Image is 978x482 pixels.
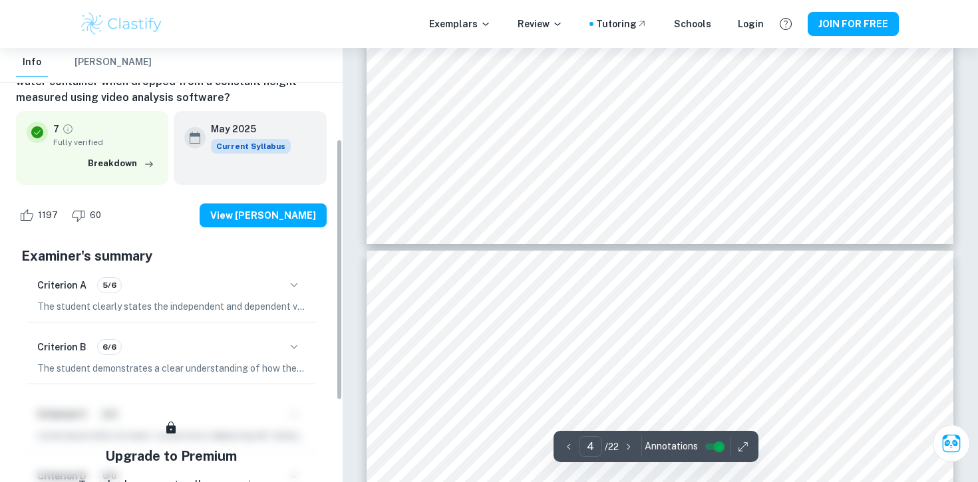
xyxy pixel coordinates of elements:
[738,17,764,31] a: Login
[774,13,797,35] button: Help and Feedback
[31,209,65,222] span: 1197
[105,446,237,466] h5: Upgrade to Premium
[16,48,48,77] button: Info
[808,12,899,36] button: JOIN FOR FREE
[596,17,647,31] a: Tutoring
[518,17,563,31] p: Review
[211,139,291,154] div: This exemplar is based on the current syllabus. Feel free to refer to it for inspiration/ideas wh...
[21,246,321,266] h5: Examiner's summary
[933,425,970,462] button: Ask Clai
[16,205,65,226] div: Like
[62,123,74,135] a: Grade fully verified
[79,11,164,37] img: Clastify logo
[68,205,108,226] div: Dislike
[211,139,291,154] span: Current Syllabus
[53,122,59,136] p: 7
[429,17,491,31] p: Exemplars
[674,17,711,31] a: Schools
[82,209,108,222] span: 60
[98,341,121,353] span: 6/6
[200,203,327,227] button: View [PERSON_NAME]
[75,48,152,77] button: [PERSON_NAME]
[98,279,121,291] span: 5/6
[37,340,86,354] h6: Criterion B
[37,361,305,376] p: The student demonstrates a clear understanding of how the data was obtained and processed, as eac...
[645,439,698,453] span: Annotations
[53,136,158,148] span: Fully verified
[605,439,619,454] p: / 22
[211,122,280,136] h6: May 2025
[37,299,305,314] p: The student clearly states the independent and dependent variables in the research question but t...
[37,278,86,293] h6: Criterion A
[84,154,158,174] button: Breakdown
